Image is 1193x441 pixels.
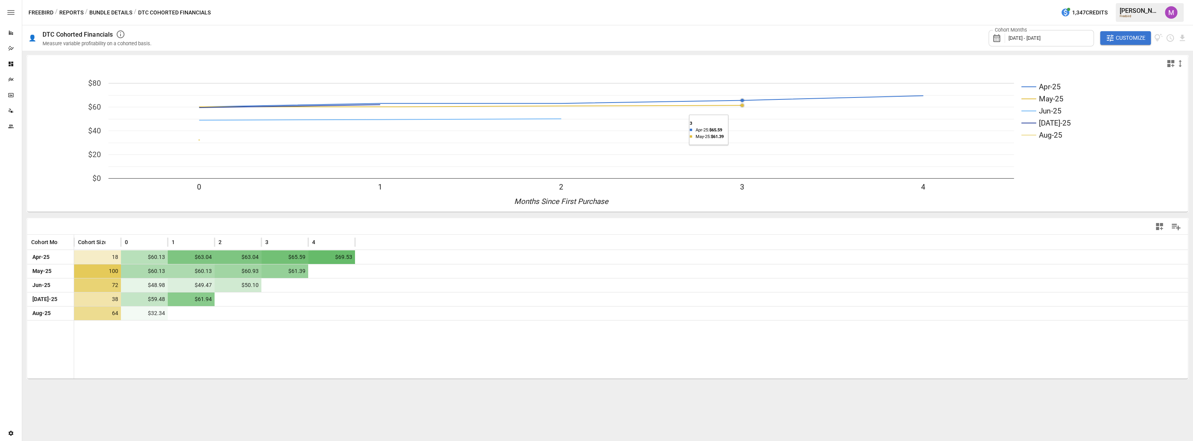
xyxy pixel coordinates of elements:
button: Sort [269,237,280,248]
span: Cohort Size [78,238,107,246]
span: $59.48 [125,292,166,306]
div: Freebird [1120,14,1160,18]
span: [DATE]-25 [31,292,70,306]
span: 38 [78,292,119,306]
span: 100 [78,264,119,278]
text: Jun-25 [1039,106,1062,115]
text: Apr-25 [1039,82,1061,91]
span: 1,347 Credits [1072,8,1108,18]
span: $50.10 [218,278,260,292]
text: May-25 [1039,94,1063,103]
span: $60.13 [125,264,166,278]
span: Customize [1116,33,1145,43]
div: [PERSON_NAME] [1120,7,1160,14]
span: 0 [125,238,128,246]
text: $20 [88,150,101,159]
span: [DATE] - [DATE] [1008,35,1040,41]
div: 👤 [28,34,36,42]
label: Cohort Months [993,27,1029,34]
span: $63.04 [218,250,260,264]
text: 0 [197,182,201,191]
span: $60.93 [218,264,260,278]
span: Cohort Month [31,238,66,246]
div: / [55,8,58,18]
text: $40 [88,126,101,135]
text: 4 [921,182,925,191]
text: Aug-25 [1039,131,1062,140]
span: Aug-25 [31,306,70,320]
span: 72 [78,278,119,292]
text: [DATE]-25 [1039,119,1071,128]
span: Jun-25 [31,278,70,292]
button: View documentation [1154,31,1163,45]
button: Schedule report [1166,34,1175,43]
div: / [85,8,88,18]
span: $69.53 [312,250,353,264]
button: Sort [176,237,186,248]
div: Measure variable profitability on a cohorted basis. [43,41,151,46]
button: Umer Muhammed [1160,2,1182,23]
text: 3 [740,182,744,191]
svg: A chart. [27,71,1188,212]
button: Sort [222,237,233,248]
span: $63.04 [172,250,213,264]
span: $65.59 [265,250,307,264]
button: Reports [59,8,83,18]
span: $61.39 [265,264,307,278]
span: $60.13 [125,250,166,264]
span: 4 [312,238,315,246]
span: May-25 [31,264,70,278]
div: DTC Cohorted Financials [43,31,113,38]
text: 2 [559,182,563,191]
button: 1,347Credits [1058,5,1111,20]
button: Sort [129,237,140,248]
span: Apr-25 [31,250,70,264]
img: Umer Muhammed [1165,6,1177,19]
text: $0 [92,174,101,183]
span: $61.94 [172,292,213,306]
span: $48.98 [125,278,166,292]
text: 1 [378,182,382,191]
text: Months Since First Purchase [514,197,609,206]
button: Manage Columns [1167,218,1185,236]
span: 64 [78,306,119,320]
button: Sort [316,237,327,248]
span: 2 [218,238,222,246]
button: Sort [106,237,117,248]
button: Download report [1178,34,1187,43]
span: $32.34 [125,306,166,320]
span: $49.47 [172,278,213,292]
span: $60.13 [172,264,213,278]
text: $60 [88,103,101,112]
button: Sort [59,237,70,248]
button: Customize [1100,31,1151,45]
span: 3 [265,238,268,246]
span: 18 [78,250,119,264]
span: 1 [172,238,175,246]
button: Freebird [28,8,53,18]
button: Bundle Details [89,8,132,18]
text: $80 [88,79,101,88]
div: / [134,8,137,18]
